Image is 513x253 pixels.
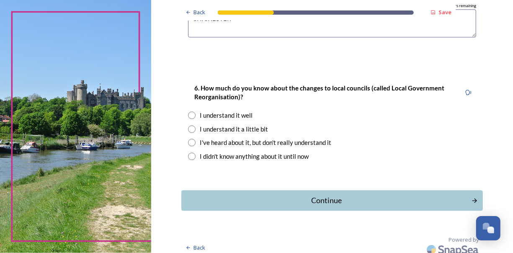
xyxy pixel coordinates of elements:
[193,244,205,252] span: Back
[200,111,253,120] div: I understand it well
[438,8,451,16] strong: Save
[200,138,331,147] div: I've heard about it, but don't really understand it
[200,124,268,134] div: I understand it a little bit
[200,152,309,161] div: I didn't know anything about it until now
[449,236,479,244] span: Powered by
[181,190,483,211] button: Continue
[194,84,446,101] strong: 6. How much do you know about the changes to local councils (called Local Government Reorganisati...
[476,216,500,240] button: Open Chat
[186,195,467,206] div: Continue
[193,8,205,16] span: Back
[188,9,476,37] textarea: CHICHESTER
